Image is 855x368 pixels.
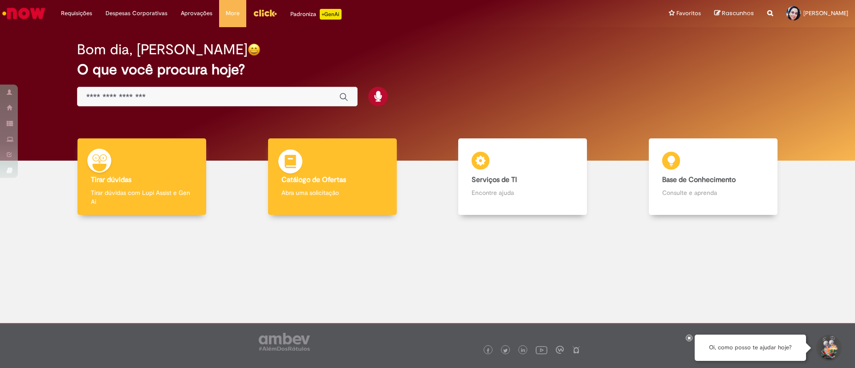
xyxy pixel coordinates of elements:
[290,9,342,20] div: Padroniza
[536,344,547,356] img: logo_footer_youtube.png
[1,4,47,22] img: ServiceNow
[226,9,240,18] span: More
[521,348,525,353] img: logo_footer_linkedin.png
[106,9,167,18] span: Despesas Corporativas
[722,9,754,17] span: Rascunhos
[556,346,564,354] img: logo_footer_workplace.png
[695,335,806,361] div: Oi, como posso te ajudar hoje?
[472,188,574,197] p: Encontre ajuda
[472,175,517,184] b: Serviços de TI
[281,188,383,197] p: Abra uma solicitação
[803,9,848,17] span: [PERSON_NAME]
[237,138,428,215] a: Catálogo de Ofertas Abra uma solicitação
[253,6,277,20] img: click_logo_yellow_360x200.png
[572,346,580,354] img: logo_footer_naosei.png
[662,188,764,197] p: Consulte e aprenda
[486,348,490,353] img: logo_footer_facebook.png
[181,9,212,18] span: Aprovações
[91,175,131,184] b: Tirar dúvidas
[47,138,237,215] a: Tirar dúvidas Tirar dúvidas com Lupi Assist e Gen Ai
[662,175,736,184] b: Base de Conhecimento
[61,9,92,18] span: Requisições
[77,42,248,57] h2: Bom dia, [PERSON_NAME]
[248,43,261,56] img: happy-face.png
[281,175,346,184] b: Catálogo de Ofertas
[815,335,842,361] button: Iniciar Conversa de Suporte
[320,9,342,20] p: +GenAi
[618,138,809,215] a: Base de Conhecimento Consulte e aprenda
[714,9,754,18] a: Rascunhos
[427,138,618,215] a: Serviços de TI Encontre ajuda
[91,188,193,206] p: Tirar dúvidas com Lupi Assist e Gen Ai
[259,333,310,351] img: logo_footer_ambev_rotulo_gray.png
[77,62,778,77] h2: O que você procura hoje?
[503,348,508,353] img: logo_footer_twitter.png
[676,9,701,18] span: Favoritos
